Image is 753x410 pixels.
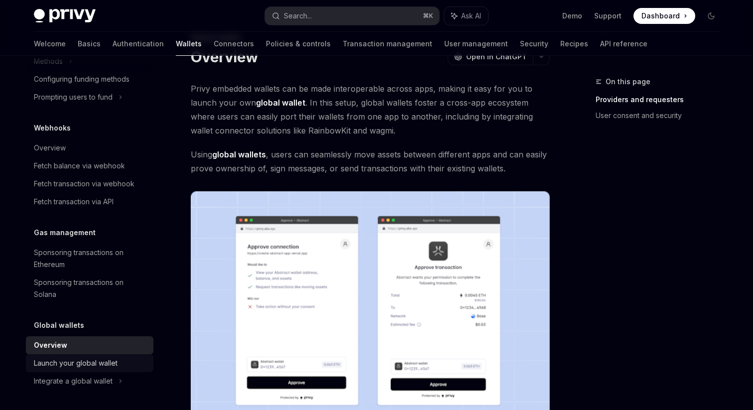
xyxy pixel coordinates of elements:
div: Search... [284,10,312,22]
h5: Global wallets [34,319,84,331]
span: Open in ChatGPT [466,52,527,62]
div: Sponsoring transactions on Ethereum [34,247,147,271]
a: Authentication [113,32,164,56]
a: User consent and security [596,108,727,124]
div: Prompting users to fund [34,91,113,103]
img: dark logo [34,9,96,23]
div: Launch your global wallet [34,357,118,369]
span: Ask AI [461,11,481,21]
strong: global wallets [212,149,266,159]
a: Connectors [214,32,254,56]
a: Welcome [34,32,66,56]
span: ⌘ K [423,12,433,20]
a: Wallets [176,32,202,56]
a: Sponsoring transactions on Solana [26,273,153,303]
button: Open in ChatGPT [448,48,533,65]
a: Security [520,32,548,56]
a: Dashboard [633,8,695,24]
a: Demo [562,11,582,21]
a: Overview [26,336,153,354]
a: Recipes [560,32,588,56]
a: User management [444,32,508,56]
div: Configuring funding methods [34,73,129,85]
a: Fetch balance via webhook [26,157,153,175]
div: Overview [34,142,66,154]
div: Sponsoring transactions on Solana [34,276,147,300]
a: Sponsoring transactions on Ethereum [26,244,153,273]
span: Using , users can seamlessly move assets between different apps and can easily prove ownership of... [191,147,550,175]
a: Fetch transaction via webhook [26,175,153,193]
span: On this page [606,76,650,88]
a: Configuring funding methods [26,70,153,88]
button: Ask AI [444,7,488,25]
a: Support [594,11,622,21]
a: Basics [78,32,101,56]
div: Overview [34,339,67,351]
div: Fetch transaction via webhook [34,178,134,190]
h1: Overview [191,48,258,66]
strong: global wallet [256,98,305,108]
div: Fetch balance via webhook [34,160,125,172]
h5: Gas management [34,227,96,239]
div: Fetch transaction via API [34,196,114,208]
a: Providers and requesters [596,92,727,108]
button: Toggle dark mode [703,8,719,24]
a: API reference [600,32,647,56]
a: Overview [26,139,153,157]
a: Policies & controls [266,32,331,56]
button: Search...⌘K [265,7,439,25]
span: Privy embedded wallets can be made interoperable across apps, making it easy for you to launch yo... [191,82,550,137]
h5: Webhooks [34,122,71,134]
a: Launch your global wallet [26,354,153,372]
a: Transaction management [343,32,432,56]
div: Integrate a global wallet [34,375,113,387]
a: Fetch transaction via API [26,193,153,211]
span: Dashboard [641,11,680,21]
